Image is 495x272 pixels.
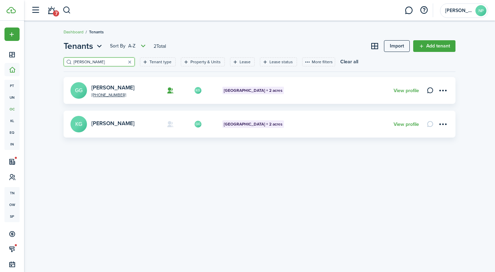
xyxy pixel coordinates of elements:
[64,40,104,52] button: Open menu
[4,103,20,115] a: oc
[302,57,335,66] button: More filters
[128,43,135,50] span: A-Z
[4,187,20,199] a: tn
[4,210,20,222] a: sp
[269,59,293,65] filter-tag-label: Lease status
[64,29,84,35] a: Dashboard
[394,122,419,127] a: View profile
[64,40,104,52] button: Tenants
[224,87,283,94] span: [GEOGRAPHIC_DATA] + 2 acres
[4,91,20,103] a: un
[445,8,473,13] span: Nelwyn Property Management
[70,82,87,99] a: GG
[195,121,201,128] avatar-text: GG
[224,121,283,127] span: [GEOGRAPHIC_DATA] + 2 acres
[413,40,455,52] a: Add tenant
[384,40,410,52] a: Import
[70,116,87,132] a: KG
[7,7,16,13] img: TenantCloud
[195,87,201,94] avatar-text: KG
[150,59,172,65] filter-tag-label: Tenant type
[240,59,251,65] filter-tag-label: Lease
[4,28,20,41] button: Open menu
[394,88,419,94] a: View profile
[125,57,134,67] button: Clear search
[154,43,166,50] header-page-total: 2 Total
[418,4,430,16] button: Open resource center
[110,42,147,50] button: Open menu
[340,57,358,66] button: Clear all
[4,127,20,138] a: eq
[110,42,147,50] button: Sort byA-Z
[4,138,20,150] a: in
[91,84,134,91] a: [PERSON_NAME]
[437,85,449,96] button: Open menu
[260,57,297,66] filter-tag: Open filter
[402,2,415,19] a: Messaging
[45,2,58,19] a: Notifications
[110,43,128,50] span: Sort by
[4,80,20,91] a: pt
[475,5,486,16] avatar-text: NP
[4,199,20,210] a: ow
[91,93,162,97] a: [PHONE_NUMBER]
[437,118,449,130] button: Open menu
[91,119,134,127] a: [PERSON_NAME]
[29,4,42,17] button: Open sidebar
[64,40,93,52] span: Tenants
[140,57,176,66] filter-tag: Open filter
[4,115,20,127] a: kl
[181,57,225,66] filter-tag: Open filter
[89,29,104,35] span: Tenants
[63,4,71,16] button: Search
[230,57,255,66] filter-tag: Open filter
[72,59,132,65] input: Search here...
[190,59,221,65] filter-tag-label: Property & Units
[53,10,59,17] span: 7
